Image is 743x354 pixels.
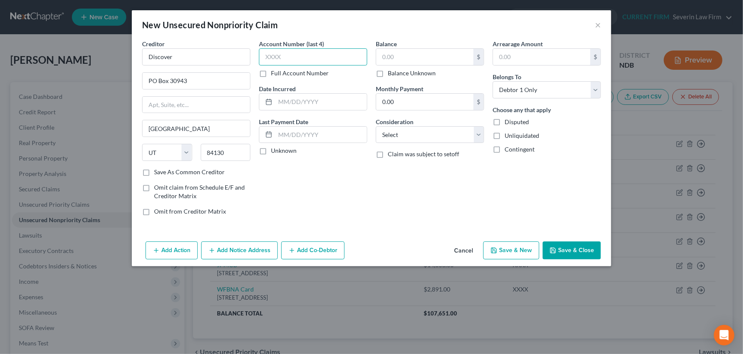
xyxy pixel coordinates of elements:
[376,49,473,65] input: 0.00
[146,241,198,259] button: Add Action
[142,48,250,65] input: Search creditor by name...
[275,127,367,143] input: MM/DD/YYYY
[259,39,324,48] label: Account Number (last 4)
[473,94,484,110] div: $
[505,118,529,125] span: Disputed
[505,146,535,153] span: Contingent
[154,208,226,215] span: Omit from Creditor Matrix
[154,184,245,199] span: Omit claim from Schedule E/F and Creditor Matrix
[493,49,590,65] input: 0.00
[543,241,601,259] button: Save & Close
[143,73,250,89] input: Enter address...
[143,97,250,113] input: Apt, Suite, etc...
[259,48,367,65] input: XXXX
[201,241,278,259] button: Add Notice Address
[259,117,308,126] label: Last Payment Date
[714,325,734,345] div: Open Intercom Messenger
[483,241,539,259] button: Save & New
[271,69,329,77] label: Full Account Number
[493,105,551,114] label: Choose any that apply
[590,49,600,65] div: $
[275,94,367,110] input: MM/DD/YYYY
[281,241,345,259] button: Add Co-Debtor
[388,150,459,158] span: Claim was subject to setoff
[376,84,423,93] label: Monthly Payment
[376,39,397,48] label: Balance
[447,242,480,259] button: Cancel
[376,94,473,110] input: 0.00
[271,146,297,155] label: Unknown
[142,40,165,48] span: Creditor
[595,20,601,30] button: ×
[505,132,539,139] span: Unliquidated
[493,73,521,80] span: Belongs To
[259,84,296,93] label: Date Incurred
[388,69,436,77] label: Balance Unknown
[473,49,484,65] div: $
[143,120,250,137] input: Enter city...
[154,168,225,176] label: Save As Common Creditor
[493,39,543,48] label: Arrearage Amount
[201,144,251,161] input: Enter zip...
[142,19,278,31] div: New Unsecured Nonpriority Claim
[376,117,413,126] label: Consideration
